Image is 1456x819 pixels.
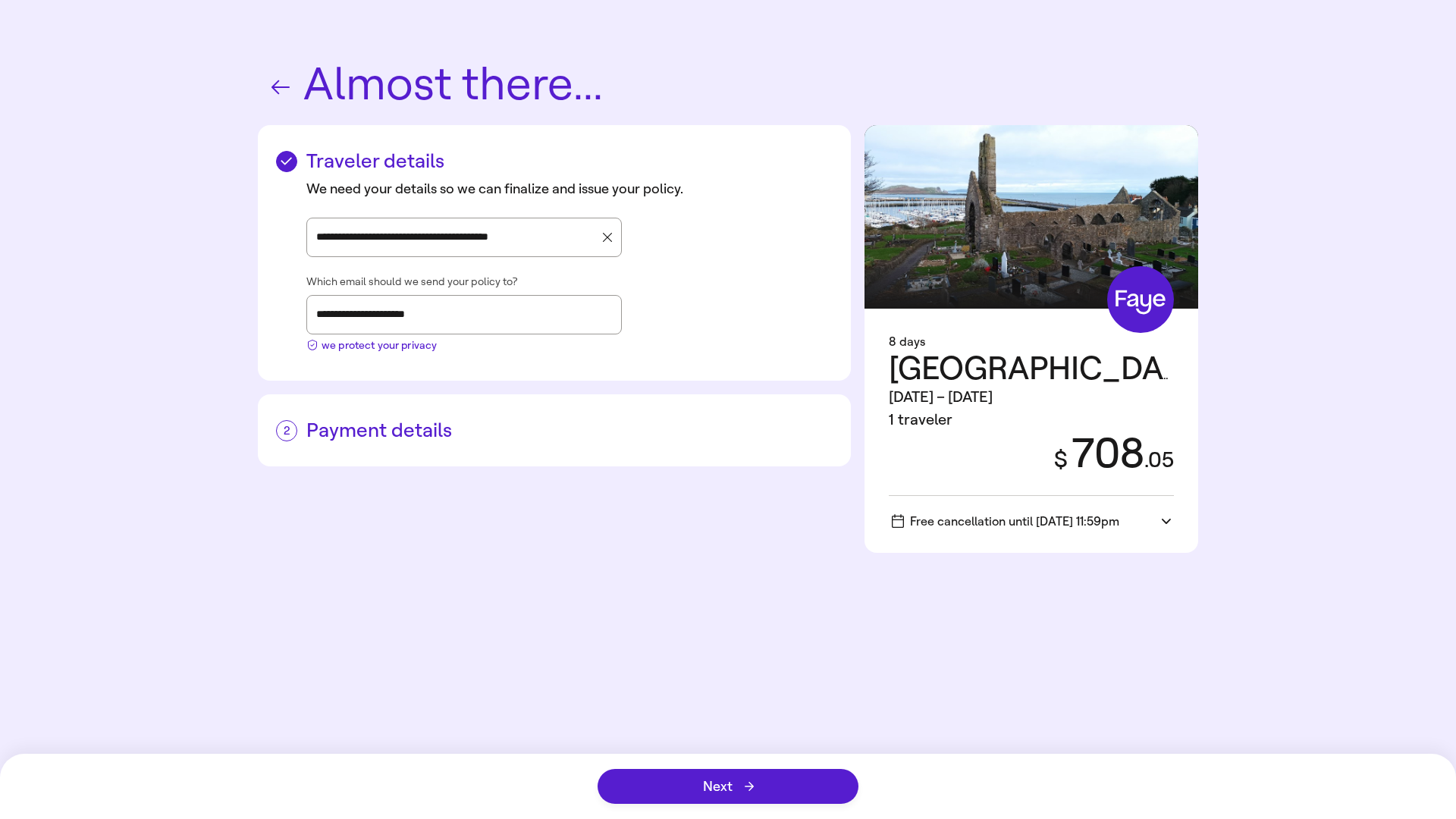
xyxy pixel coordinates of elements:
[889,409,1174,431] div: 1 traveler
[322,337,437,353] span: we protect your privacy
[306,334,437,353] button: we protect your privacy
[1054,446,1068,473] span: $
[306,275,517,289] span: Which email should we send your policy to?
[889,350,1208,388] span: [GEOGRAPHIC_DATA]
[276,419,833,442] h2: Payment details
[1036,431,1174,476] div: 708
[1144,447,1174,472] span: . 05
[889,333,1174,351] div: 8 days
[892,514,1119,529] span: Free cancellation until [DATE] 11:59pm
[316,226,597,249] input: Street address, city, state
[276,149,833,173] h2: Traveler details
[598,769,858,804] button: Next
[889,386,1174,409] div: [DATE] – [DATE]
[306,179,833,199] div: We need your details so we can finalize and issue your policy.
[703,780,754,793] span: Next
[258,61,1198,110] h1: Almost there...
